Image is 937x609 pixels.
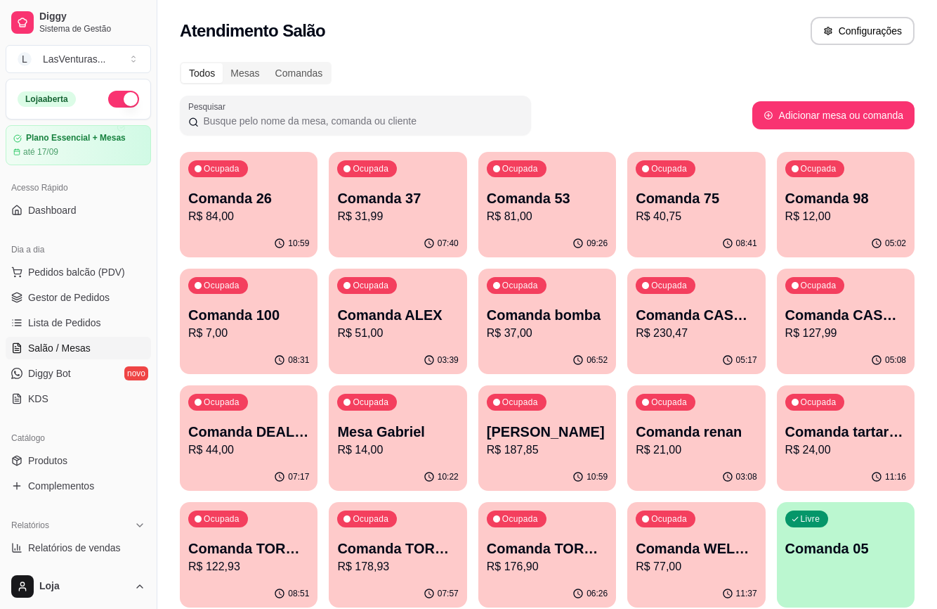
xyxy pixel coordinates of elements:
[188,188,309,208] p: Comanda 26
[587,588,608,599] p: 06:26
[651,513,687,525] p: Ocupada
[487,442,608,459] p: R$ 187,85
[811,17,915,45] button: Configurações
[337,539,458,558] p: Comanda TORNEIO 25/08
[353,397,388,408] p: Ocupada
[801,280,837,291] p: Ocupada
[223,63,267,83] div: Mesas
[478,152,616,257] button: OcupadaComanda 53R$ 81,0009:26
[801,163,837,174] p: Ocupada
[188,422,309,442] p: Comanda DEALER RENAN
[329,502,466,608] button: OcupadaComanda TORNEIO 25/08R$ 178,9307:57
[885,354,906,366] p: 05:08
[353,163,388,174] p: Ocupada
[18,91,76,107] div: Loja aberta
[6,45,151,73] button: Select a team
[6,387,151,410] a: KDS
[636,558,756,575] p: R$ 77,00
[28,541,121,555] span: Relatórios de vendas
[636,325,756,342] p: R$ 230,47
[39,23,145,34] span: Sistema de Gestão
[736,588,757,599] p: 11:37
[6,312,151,334] a: Lista de Pedidos
[438,238,459,249] p: 07:40
[6,199,151,222] a: Dashboard
[337,422,458,442] p: Mesa Gabriel
[6,475,151,497] a: Complementos
[487,325,608,342] p: R$ 37,00
[487,208,608,225] p: R$ 81,00
[28,290,110,304] span: Gestor de Pedidos
[39,11,145,23] span: Diggy
[636,188,756,208] p: Comanda 75
[337,558,458,575] p: R$ 178,93
[353,280,388,291] p: Ocupada
[268,63,331,83] div: Comandas
[204,163,240,174] p: Ocupada
[801,397,837,408] p: Ocupada
[736,238,757,249] p: 08:41
[785,422,906,442] p: Comanda tartaruga
[23,146,58,158] article: até 17/09
[28,366,71,380] span: Diggy Bot
[502,163,538,174] p: Ocupada
[337,325,458,342] p: R$ 51,00
[6,261,151,283] button: Pedidos balcão (PDV)
[785,442,906,459] p: R$ 24,00
[337,305,458,325] p: Comanda ALEX
[28,479,94,493] span: Complementos
[6,177,151,199] div: Acesso Rápido
[288,238,309,249] p: 10:59
[885,471,906,482] p: 11:16
[188,558,309,575] p: R$ 122,93
[188,539,309,558] p: Comanda TORNEIO 08/09
[188,325,309,342] p: R$ 7,00
[627,385,765,491] button: OcupadaComanda renanR$ 21,0003:08
[188,101,230,113] label: Pesquisar
[478,385,616,491] button: Ocupada[PERSON_NAME]R$ 187,8510:59
[627,502,765,608] button: OcupadaComanda WELLINGTOMR$ 77,0011:37
[11,520,49,531] span: Relatórios
[26,133,126,143] article: Plano Essencial + Mesas
[785,188,906,208] p: Comanda 98
[6,562,151,584] a: Relatório de clientes
[6,570,151,603] button: Loja
[181,63,223,83] div: Todos
[288,588,309,599] p: 08:51
[353,513,388,525] p: Ocupada
[885,238,906,249] p: 05:02
[188,208,309,225] p: R$ 84,00
[6,449,151,472] a: Produtos
[587,354,608,366] p: 06:52
[785,208,906,225] p: R$ 12,00
[6,238,151,261] div: Dia a dia
[651,163,687,174] p: Ocupada
[487,539,608,558] p: Comanda TORNEIO 27/08
[487,305,608,325] p: Comanda bomba
[288,471,309,482] p: 07:17
[337,188,458,208] p: Comanda 37
[636,208,756,225] p: R$ 40,75
[6,6,151,39] a: DiggySistema de Gestão
[180,152,317,257] button: OcupadaComanda 26R$ 84,0010:59
[28,316,101,330] span: Lista de Pedidos
[785,325,906,342] p: R$ 127,99
[487,188,608,208] p: Comanda 53
[28,341,91,355] span: Salão / Mesas
[28,265,125,279] span: Pedidos balcão (PDV)
[478,269,616,374] button: OcupadaComanda bombaR$ 37,0006:52
[736,471,757,482] p: 03:08
[188,442,309,459] p: R$ 44,00
[801,513,820,525] p: Livre
[43,52,106,66] div: LasVenturas ...
[636,539,756,558] p: Comanda WELLINGTOM
[777,385,915,491] button: OcupadaComanda tartarugaR$ 24,0011:16
[28,454,67,468] span: Produtos
[180,385,317,491] button: OcupadaComanda DEALER RENANR$ 44,0007:17
[438,471,459,482] p: 10:22
[288,354,309,366] p: 08:31
[487,422,608,442] p: [PERSON_NAME]
[636,422,756,442] p: Comanda renan
[6,125,151,165] a: Plano Essencial + Mesasaté 17/09
[6,337,151,359] a: Salão / Mesas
